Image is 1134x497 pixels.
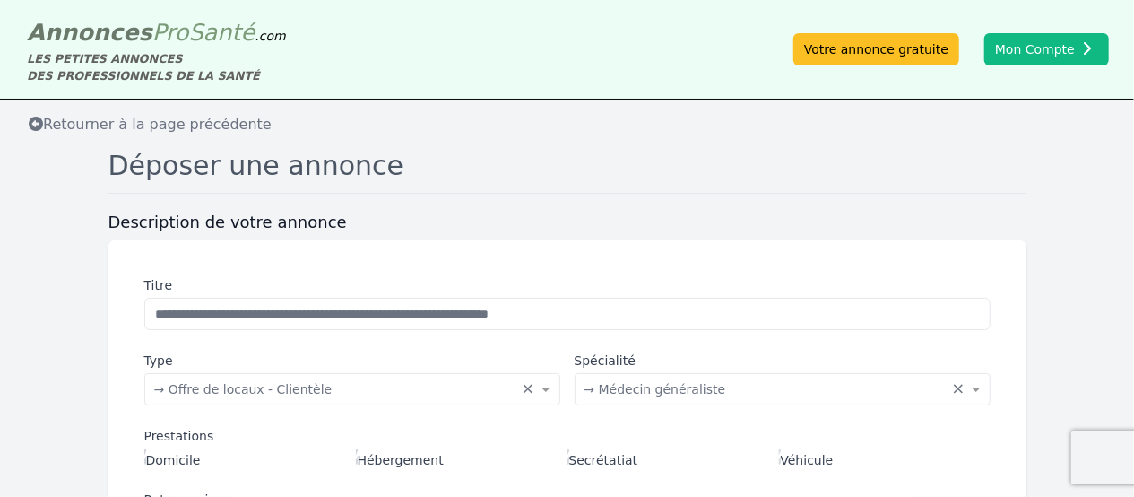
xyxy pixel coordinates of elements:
[255,29,285,43] span: .com
[27,19,152,46] span: Annonces
[144,352,560,370] label: Type
[27,50,286,84] div: LES PETITES ANNONCES DES PROFESSIONNELS DE LA SANTÉ
[29,116,272,133] span: Retourner à la page précédente
[144,276,991,294] label: Titre
[188,19,255,46] span: Santé
[793,33,959,65] a: Votre annonce gratuite
[522,380,537,398] span: Clear all
[779,449,834,469] label: Véhicule
[144,427,991,445] div: Prestations
[575,352,991,370] label: Spécialité
[984,33,1109,65] button: Mon Compte
[567,449,569,465] input: Secrétatiat
[356,449,358,465] input: Hébergement
[779,449,781,465] input: Véhicule
[108,212,1026,233] h3: Description de votre annonce
[27,19,286,46] a: AnnoncesProSanté.com
[144,449,146,465] input: Domicile
[108,150,1026,194] h1: Déposer une annonce
[952,380,967,398] span: Clear all
[356,449,444,469] label: Hébergement
[144,449,201,469] label: Domicile
[29,117,43,131] i: Retourner à la liste
[567,449,638,469] label: Secrétatiat
[152,19,189,46] span: Pro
